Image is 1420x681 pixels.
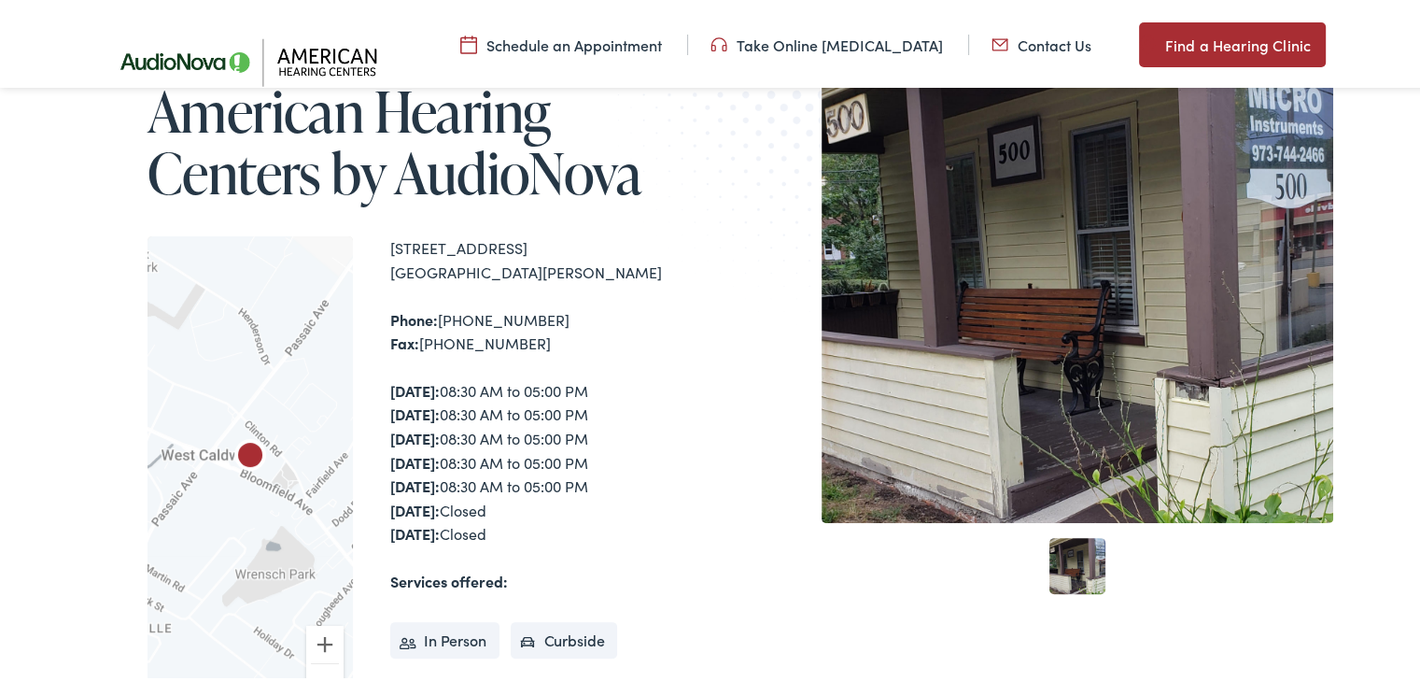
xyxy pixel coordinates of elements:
[1139,30,1156,52] img: utility icon
[1139,19,1326,64] a: Find a Hearing Clinic
[390,329,419,349] strong: Fax:
[460,31,477,51] img: utility icon
[991,31,1091,51] a: Contact Us
[390,305,717,352] div: [PHONE_NUMBER] [PHONE_NUMBER]
[390,567,508,588] strong: Services offered:
[390,448,440,469] strong: [DATE]:
[390,233,717,280] div: [STREET_ADDRESS] [GEOGRAPHIC_DATA][PERSON_NAME]
[390,618,499,656] li: In Person
[1049,534,1105,590] a: 1
[390,400,440,420] strong: [DATE]:
[220,424,280,484] div: American Hearing Centers by AudioNova
[710,31,943,51] a: Take Online [MEDICAL_DATA]
[710,31,727,51] img: utility icon
[390,376,717,543] div: 08:30 AM to 05:00 PM 08:30 AM to 05:00 PM 08:30 AM to 05:00 PM 08:30 AM to 05:00 PM 08:30 AM to 0...
[390,424,440,445] strong: [DATE]:
[390,376,440,397] strong: [DATE]:
[991,31,1008,51] img: utility icon
[148,77,717,200] h1: American Hearing Centers by AudioNova
[390,519,440,540] strong: [DATE]:
[511,618,618,656] li: Curbside
[390,305,438,326] strong: Phone:
[460,31,662,51] a: Schedule an Appointment
[306,622,344,660] button: Zoom in
[390,472,440,492] strong: [DATE]:
[390,496,440,517] strong: [DATE]:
